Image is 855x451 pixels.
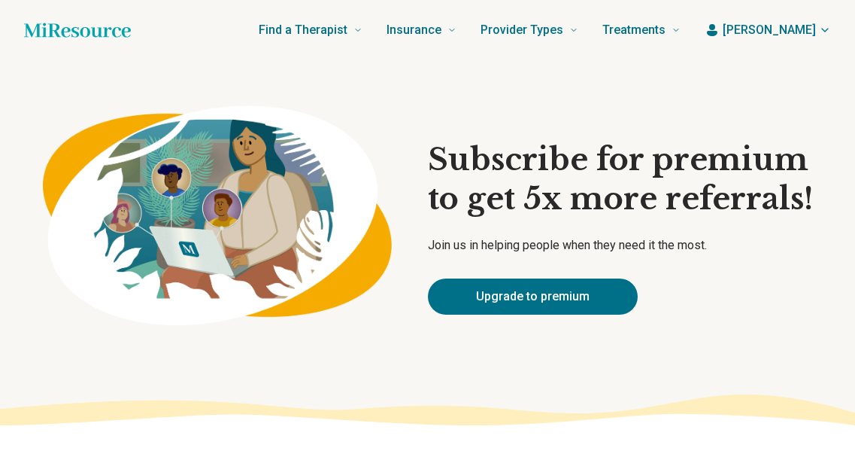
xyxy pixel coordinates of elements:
span: Provider Types [481,20,563,41]
button: [PERSON_NAME] [705,21,831,39]
p: Join us in helping people when they need it the most. [428,236,813,254]
span: Find a Therapist [259,20,347,41]
span: [PERSON_NAME] [723,21,816,39]
span: Insurance [387,20,441,41]
a: Upgrade to premium [428,279,638,315]
a: Home page [24,15,131,45]
span: Treatments [602,20,666,41]
h1: Subscribe for premium to get 5x more referrals! [428,140,813,218]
